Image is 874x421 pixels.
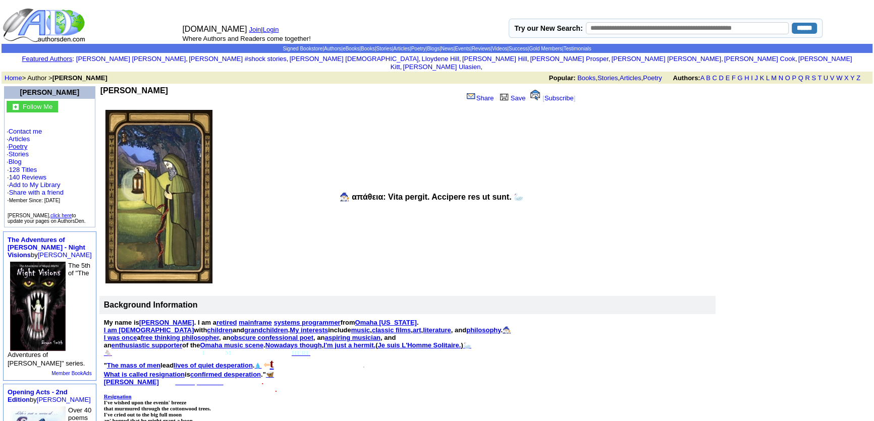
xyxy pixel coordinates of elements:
a: philosophy [466,326,501,334]
img: library.gif [499,92,510,100]
a: [PERSON_NAME] [PERSON_NAME] [76,55,186,63]
span: " lead . [104,362,274,369]
font: · · · [7,181,64,204]
a: [PERSON_NAME] [38,251,92,259]
font: i [461,56,462,62]
font: des papillons [224,378,262,386]
font: · · [7,166,64,204]
a: P [792,74,796,82]
a: Suivez [175,378,195,386]
a: Home [5,74,22,82]
a: W [836,74,842,82]
a: Stories [9,150,29,158]
a: Opening Acts - 2nd Edition [8,388,68,403]
a: Subscribe [544,94,574,102]
a: E [725,74,730,82]
a: R [805,74,809,82]
a: [PERSON_NAME] [37,396,91,403]
b: . [262,378,264,386]
font: by [8,388,91,403]
a: D [719,74,723,82]
a: [PERSON_NAME] [139,319,194,326]
a: A [700,74,704,82]
b: Background Information [104,300,198,309]
a: Save [498,94,526,102]
a: Testimonials [564,46,591,51]
span: le sentier [197,378,224,386]
a: Blogs [427,46,440,51]
a: art [413,326,421,334]
a: S [811,74,816,82]
a: Events [455,46,470,51]
a: [PERSON_NAME] [20,88,79,96]
font: i [288,56,289,62]
a: Articles [620,74,641,82]
b: 🧙🏻‍♂️ απάθεια: Vita pergit. Accipere res ut sunt. 🦢 [340,193,524,201]
a: Share [466,94,494,102]
font: i [420,56,421,62]
a: 💧 [254,363,261,369]
a: Contact me [9,128,42,135]
a: The mass of men [107,362,160,369]
font: Member Since: [DATE] [9,198,61,203]
font: Where Authors and Readers come together! [182,35,310,42]
span: his is what I've written about [274,362,362,369]
font: by [8,236,92,259]
a: Articles [9,135,30,143]
a: Resignation [104,393,132,399]
a: Z [856,74,860,82]
a: [PERSON_NAME] Ulasien [403,63,480,71]
span: M [225,349,231,356]
font: , , , [549,74,869,82]
a: Videos [492,46,507,51]
a: K [760,74,764,82]
b: [PERSON_NAME] [100,86,168,95]
a: t [269,357,274,370]
a: Je suis L'Homme Solitaire. [377,341,461,349]
a: children [207,326,233,334]
font: , , , , , , , , , , [76,55,852,71]
a: free thinking philosopher [141,334,219,341]
a: Poetry [411,46,426,51]
font: i [610,56,611,62]
font: > Author > [5,74,107,82]
a: HERE [292,349,310,356]
a: Omaha [US_STATE] [355,319,417,326]
label: Try our New Search: [514,24,582,32]
a: I am [DEMOGRAPHIC_DATA] [104,326,194,334]
a: Gold Members [529,46,562,51]
span: with and . include , , , , and . [104,326,511,334]
b: Popular: [549,74,576,82]
a: literature [423,326,451,334]
a: Featured Authors [22,55,72,63]
a: B [706,74,711,82]
a: I was once [104,334,137,341]
font: : [22,55,74,63]
font: i [797,56,798,62]
a: Blog [9,158,22,165]
a: grandchildren [244,326,288,334]
span: an of the . , ( ) [104,341,471,349]
img: alert.gif [530,90,540,100]
a: [PERSON_NAME] Kitt [391,55,852,71]
a: Poetry [9,143,28,150]
a: Poetry [643,74,662,82]
font: | [261,26,282,33]
span: H [197,349,202,356]
a: lives of quiet desperation [174,362,253,369]
a: L [766,74,770,82]
b: I've wished upon the evenin' breeze [104,399,187,405]
a: I'm just a hermit. [323,341,375,349]
font: · · · · · [7,128,93,204]
a: News [441,46,454,51]
a: 140 Reviews [9,173,46,181]
font: i [723,56,724,62]
a: O [785,74,790,82]
a: confirmed desperation [190,371,261,378]
img: logo_ad.gif [3,8,87,43]
font: [DOMAIN_NAME] [182,25,247,33]
a: Nowadays though [265,341,322,349]
a: [PERSON_NAME] Cook [724,55,795,63]
a: eBooks [343,46,359,51]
